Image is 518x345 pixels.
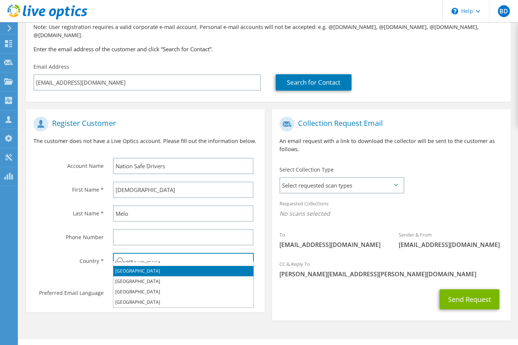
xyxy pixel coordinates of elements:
[279,137,503,153] p: An email request with a link to download the collector will be sent to the customer as follows.
[113,287,253,297] li: [GEOGRAPHIC_DATA]
[33,117,253,131] h1: Register Customer
[33,253,104,265] label: Country *
[33,182,104,193] label: First Name *
[272,227,391,253] div: To
[440,289,499,309] button: Send Request
[113,266,253,276] li: [GEOGRAPHIC_DATA]
[272,256,511,282] div: CC & Reply To
[280,178,403,193] span: Select requested scan types
[33,45,503,53] h3: Enter the email address of the customer and click “Search for Contact”.
[113,276,253,287] li: [GEOGRAPHIC_DATA]
[33,158,104,170] label: Account Name
[399,241,503,249] span: [EMAIL_ADDRESS][DOMAIN_NAME]
[391,227,511,253] div: Sender & From
[33,285,104,297] label: Preferred Email Language
[33,23,503,39] p: Note: User registration requires a valid corporate e-mail account. Personal e-mail accounts will ...
[451,8,458,14] svg: \n
[279,209,503,218] span: No scans selected
[498,5,510,17] span: BD
[279,241,384,249] span: [EMAIL_ADDRESS][DOMAIN_NAME]
[113,297,253,307] li: [GEOGRAPHIC_DATA]
[276,74,352,91] a: Search for Contact
[33,205,104,217] label: Last Name *
[33,137,257,145] p: The customer does not have a Live Optics account. Please fill out the information below.
[33,63,69,71] label: Email Address
[279,117,499,131] h1: Collection Request Email
[33,229,104,241] label: Phone Number
[272,196,511,223] div: Requested Collections
[279,270,503,278] span: [PERSON_NAME][EMAIL_ADDRESS][PERSON_NAME][DOMAIN_NAME]
[279,166,334,173] label: Select Collection Type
